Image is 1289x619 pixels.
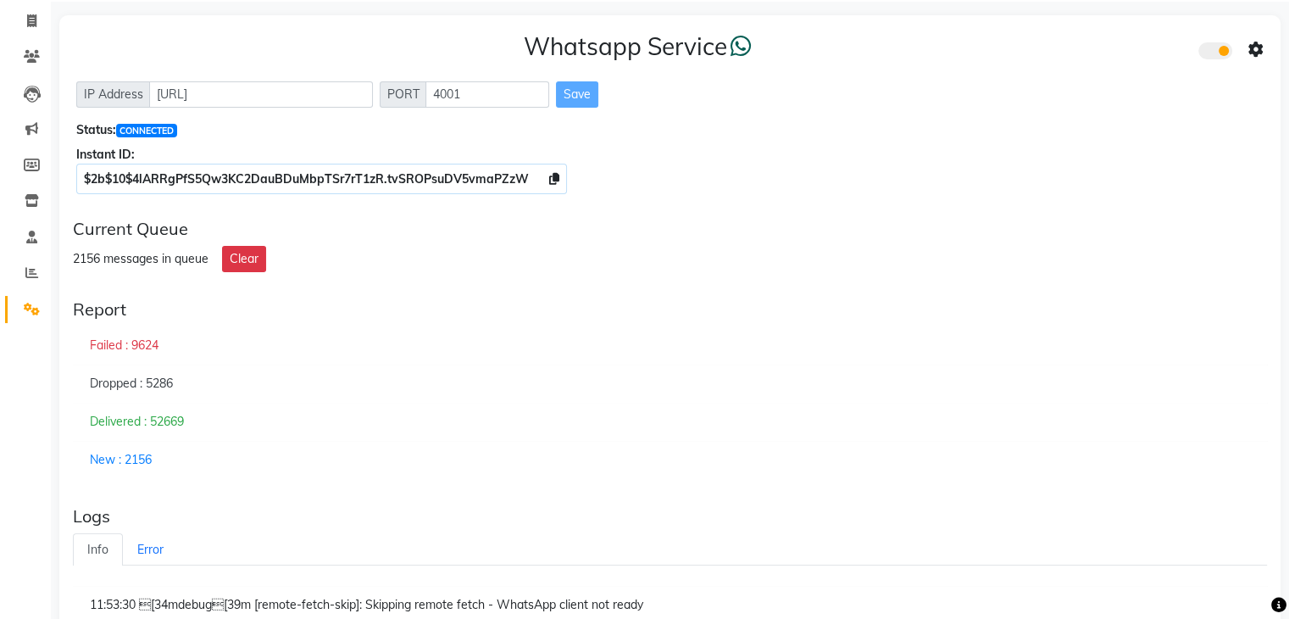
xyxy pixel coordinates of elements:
div: Instant ID: [76,146,1264,164]
input: Sizing example input [149,81,373,108]
button: Clear [222,246,266,272]
input: Sizing example input [425,81,549,108]
div: Logs [73,506,1267,527]
div: 2156 messages in queue [73,250,208,268]
div: Delivered : 52669 [73,403,1267,442]
div: New : 2156 [73,441,1267,479]
span: $2b$10$4lARRgPfS5Qw3KC2DauBDuMbpTSr7rT1zR.tvSROPsuDV5vmaPZzW [84,171,529,187]
a: Error [123,533,178,566]
span: IP Address [76,81,151,108]
a: Info [73,533,123,566]
div: Status: [76,121,1264,139]
span: PORT [380,81,427,108]
span: CONNECTED [116,124,177,137]
div: Report [73,299,1267,320]
div: Failed : 9624 [73,326,1267,365]
div: Current Queue [73,219,1267,239]
h3: Whatsapp Service [524,32,752,61]
div: Dropped : 5286 [73,365,1267,404]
